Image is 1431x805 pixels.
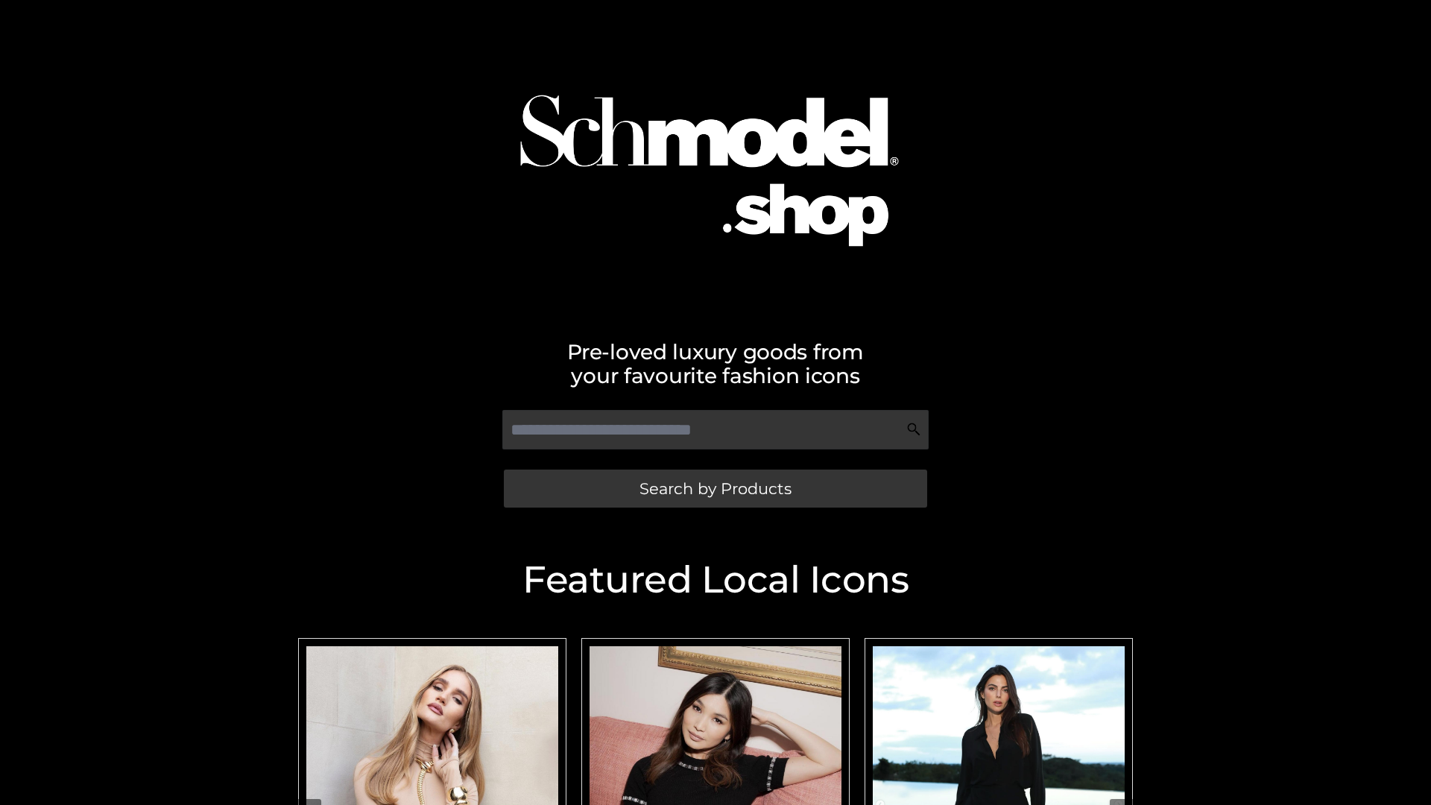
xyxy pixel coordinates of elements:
img: Search Icon [906,422,921,437]
h2: Pre-loved luxury goods from your favourite fashion icons [291,340,1140,388]
span: Search by Products [639,481,792,496]
a: Search by Products [504,470,927,508]
h2: Featured Local Icons​ [291,561,1140,599]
